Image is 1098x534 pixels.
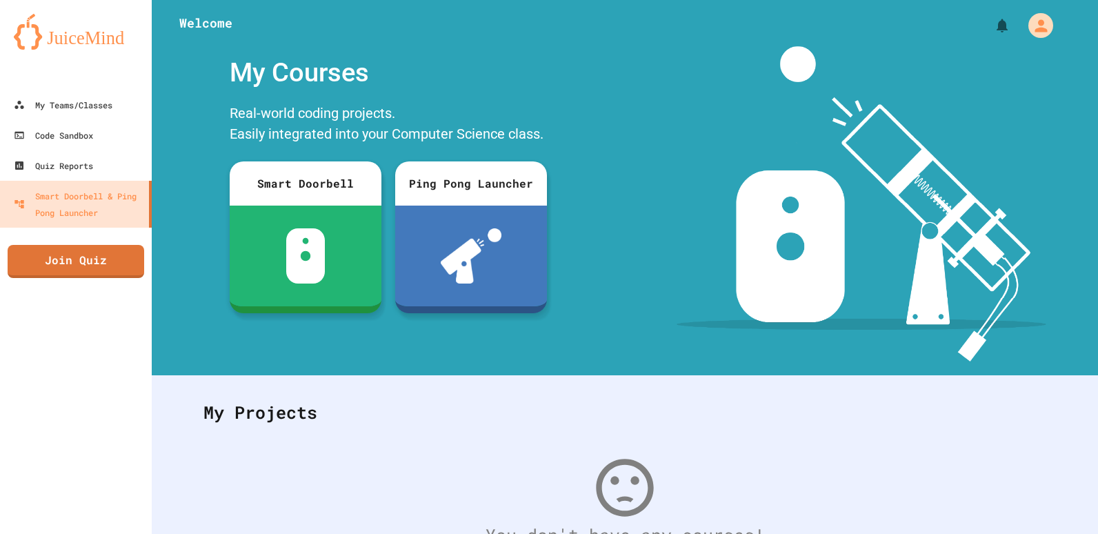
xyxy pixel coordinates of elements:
[968,14,1014,37] div: My Notifications
[286,228,326,284] img: sdb-white.svg
[14,127,93,144] div: Code Sandbox
[395,161,547,206] div: Ping Pong Launcher
[223,99,554,151] div: Real-world coding projects. Easily integrated into your Computer Science class.
[14,97,112,113] div: My Teams/Classes
[190,386,1060,439] div: My Projects
[8,245,144,278] a: Join Quiz
[14,157,93,174] div: Quiz Reports
[441,228,502,284] img: ppl-with-ball.png
[14,14,138,50] img: logo-orange.svg
[14,188,143,221] div: Smart Doorbell & Ping Pong Launcher
[677,46,1046,362] img: banner-image-my-projects.png
[230,161,381,206] div: Smart Doorbell
[984,419,1084,477] iframe: chat widget
[1040,479,1084,520] iframe: chat widget
[1014,10,1057,41] div: My Account
[223,46,554,99] div: My Courses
